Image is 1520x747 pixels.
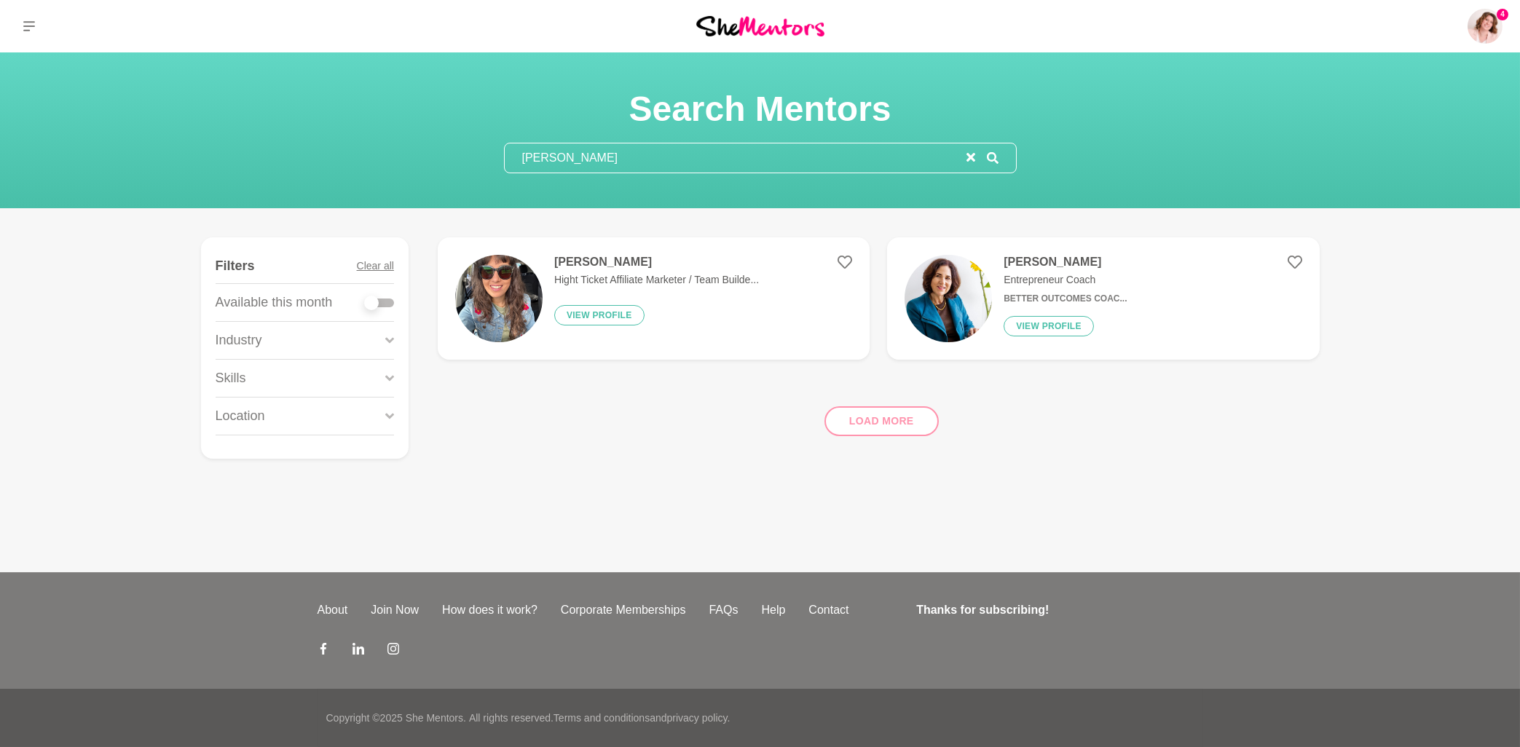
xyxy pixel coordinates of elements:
[554,712,650,724] a: Terms and conditions
[216,406,265,426] p: Location
[1004,272,1127,288] p: Entrepreneur Coach
[696,16,824,36] img: She Mentors Logo
[554,255,759,269] h4: [PERSON_NAME]
[1004,293,1127,304] h6: Better Outcomes Coac...
[1004,316,1094,336] button: View profile
[357,249,394,283] button: Clear all
[697,601,749,619] a: FAQs
[1004,255,1127,269] h4: [PERSON_NAME]
[916,601,1194,619] h4: Thanks for subscribing!
[326,711,466,726] p: Copyright © 2025 She Mentors .
[353,642,364,660] a: LinkedIn
[216,368,246,388] p: Skills
[905,255,992,342] img: bc4c1a949b657d47f3b408cf720d91789dc47126-1575x1931.jpg
[504,87,1017,131] h1: Search Mentors
[554,305,645,325] button: View profile
[505,143,966,173] input: Search mentors
[216,258,255,274] h4: Filters
[306,601,360,619] a: About
[1468,9,1503,44] img: Amanda Greenman
[216,331,262,350] p: Industry
[438,237,870,360] a: [PERSON_NAME]Hight Ticket Affiliate Marketer / Team Builde...View profile
[1468,9,1503,44] a: Amanda Greenman4
[554,272,759,288] p: Hight Ticket Affiliate Marketer / Team Builde...
[887,237,1319,360] a: [PERSON_NAME]Entrepreneur CoachBetter Outcomes Coac...View profile
[455,255,543,342] img: 8006cefc193436637ce7790ebce8b5eedc87b901-3024x4032.jpg
[430,601,549,619] a: How does it work?
[797,601,860,619] a: Contact
[216,293,333,312] p: Available this month
[359,601,430,619] a: Join Now
[667,712,728,724] a: privacy policy
[469,711,730,726] p: All rights reserved. and .
[1497,9,1508,20] span: 4
[749,601,797,619] a: Help
[387,642,399,660] a: Instagram
[549,601,698,619] a: Corporate Memberships
[318,642,329,660] a: Facebook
